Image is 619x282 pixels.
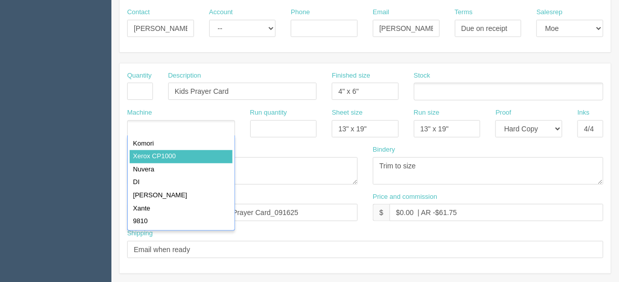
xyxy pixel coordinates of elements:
div: 9810 [130,215,233,228]
div: DI [130,176,233,189]
div: [PERSON_NAME] [130,189,233,202]
div: Komori [130,137,233,151]
div: Xante [130,202,233,216]
div: Xerox CP1000 [130,150,233,163]
div: Nuvera [130,163,233,177]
